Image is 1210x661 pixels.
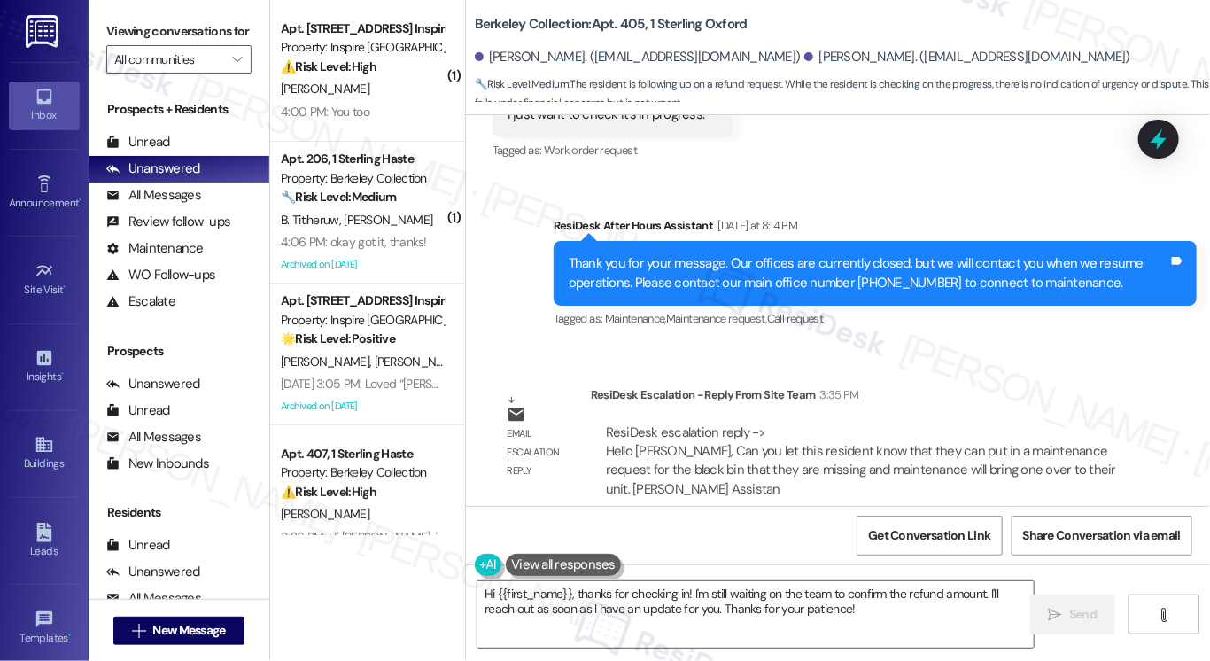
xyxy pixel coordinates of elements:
div: Unread [106,401,170,420]
div: Prospects [89,342,269,361]
div: I just want to check it's in progress. [508,105,705,124]
div: Property: Inspire [GEOGRAPHIC_DATA] [281,311,445,330]
div: Review follow-ups [106,213,230,231]
div: Apt. 206, 1 Sterling Haste [281,150,445,168]
span: [PERSON_NAME] [281,81,369,97]
strong: 🔧 Risk Level: Medium [281,189,396,205]
span: • [79,194,81,206]
span: : The resident is following up on a refund request. While the resident is checking on the progres... [475,75,1210,113]
div: ResiDesk Escalation - Reply From Site Team [591,385,1136,410]
div: Tagged as: [493,137,733,163]
span: • [61,368,64,380]
button: Get Conversation Link [857,516,1002,556]
div: Archived on [DATE] [279,395,446,417]
div: Maintenance [106,239,204,258]
div: Residents [89,503,269,522]
a: Leads [9,517,80,565]
div: ResiDesk After Hours Assistant [554,216,1197,241]
div: [PERSON_NAME]. ([EMAIL_ADDRESS][DOMAIN_NAME]) [804,48,1130,66]
div: Thank you for your message. Our offices are currently closed, but we will contact you when we res... [569,254,1168,292]
a: Buildings [9,430,80,478]
div: 3:35 PM [816,385,859,404]
a: Templates • [9,604,80,652]
div: Escalate [106,292,175,311]
span: [PERSON_NAME] [281,506,369,522]
div: Property: Berkeley Collection [281,169,445,188]
div: Property: Inspire [GEOGRAPHIC_DATA] [281,38,445,57]
i:  [1049,608,1062,622]
div: WO Follow-ups [106,266,215,284]
div: [PERSON_NAME]. ([EMAIL_ADDRESS][DOMAIN_NAME]) [475,48,801,66]
div: [DATE] at 8:14 PM [713,216,797,235]
div: [DATE] 3:05 PM: Loved “[PERSON_NAME] (Inspire [GEOGRAPHIC_DATA]): You're very welcome, Mecca! Let... [281,376,1158,392]
div: All Messages [106,589,201,608]
span: [PERSON_NAME] [344,212,432,228]
strong: 🔧 Risk Level: Medium [475,77,569,91]
img: ResiDesk Logo [26,15,62,48]
div: Prospects + Residents [89,100,269,119]
button: Share Conversation via email [1012,516,1192,556]
strong: ⚠️ Risk Level: High [281,484,376,500]
div: New Inbounds [106,455,209,473]
div: ResiDesk escalation reply -> Hello [PERSON_NAME], Can you let this resident know that they can pu... [606,424,1116,498]
div: Unanswered [106,159,200,178]
i:  [1157,608,1170,622]
div: All Messages [106,186,201,205]
b: Berkeley Collection: Apt. 405, 1 Sterling Oxford [475,15,748,34]
div: Apt. [STREET_ADDRESS] Inspire Homes [GEOGRAPHIC_DATA] [281,19,445,38]
div: All Messages [106,428,201,447]
div: Apt. [STREET_ADDRESS] Inspire Homes [GEOGRAPHIC_DATA] [281,292,445,310]
div: 4:06 PM: okay got it, thanks! [281,234,427,250]
div: Tagged as: [554,306,1197,331]
a: Insights • [9,343,80,391]
label: Viewing conversations for [106,18,252,45]
strong: 🌟 Risk Level: Positive [281,330,395,346]
div: 4:00 PM: You too [281,104,369,120]
a: Site Visit • [9,256,80,304]
span: Maintenance , [605,311,666,326]
span: Maintenance request , [666,311,767,326]
span: Get Conversation Link [868,526,990,545]
textarea: Hi {{first_name}}, thanks for checking in! I'm still waiting on the team to confirm the refund am... [477,581,1034,648]
span: [PERSON_NAME] [281,354,375,369]
div: Unread [106,536,170,555]
div: Archived on [DATE] [279,253,446,276]
a: Inbox [9,82,80,129]
strong: ⚠️ Risk Level: High [281,58,376,74]
div: Unanswered [106,375,200,393]
input: All communities [114,45,223,74]
span: Work order request [544,143,637,158]
button: New Message [113,617,244,645]
span: B. Titiheruw [281,212,344,228]
div: Property: Berkeley Collection [281,463,445,482]
div: Email escalation reply [507,424,576,481]
span: • [68,629,71,642]
span: Share Conversation via email [1023,526,1181,545]
i:  [232,52,242,66]
span: • [64,281,66,293]
span: Send [1069,605,1097,624]
div: Unread [106,133,170,152]
span: [PERSON_NAME] [374,354,462,369]
button: Send [1030,595,1116,634]
div: Apt. 407, 1 Sterling Haste [281,445,445,463]
span: New Message [152,621,225,640]
div: Unanswered [106,563,200,581]
i:  [132,624,145,638]
span: Call request [767,311,823,326]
